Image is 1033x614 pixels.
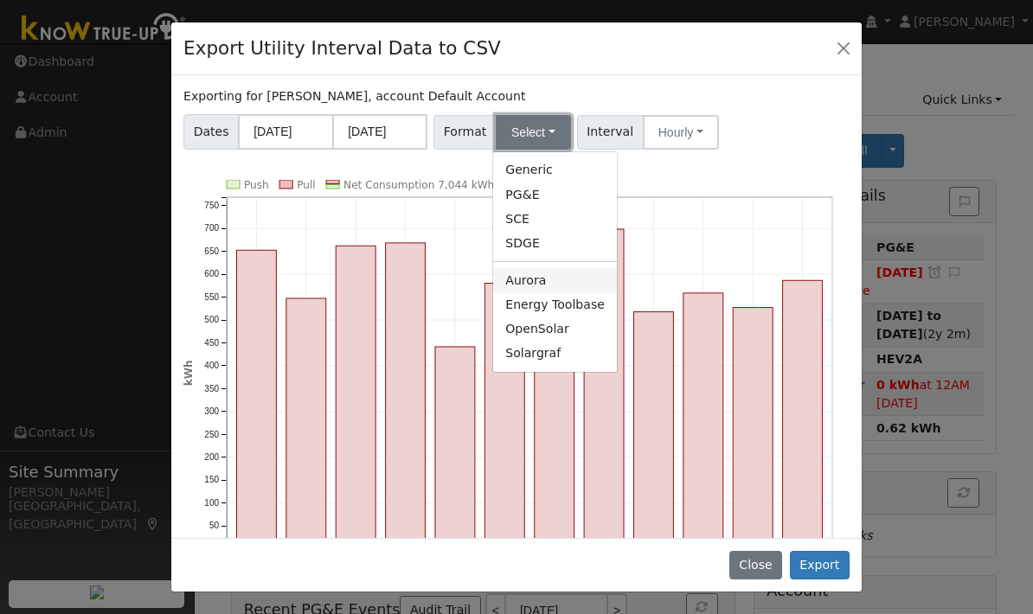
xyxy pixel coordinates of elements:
text: 400 [204,361,219,370]
text: 350 [204,384,219,393]
text: 250 [204,430,219,439]
span: Interval [577,115,644,150]
span: Format [433,115,497,150]
rect: onclick="" [237,251,277,549]
a: SDGE [493,231,617,255]
rect: onclick="" [386,243,426,549]
button: Export [790,551,850,580]
a: PG&E [493,182,617,207]
rect: onclick="" [286,298,326,549]
text: 650 [204,246,219,256]
text: Pull [297,179,315,191]
text: 450 [204,338,219,348]
text: 600 [204,270,219,279]
text: 750 [204,201,219,210]
a: Energy Toolbase [493,293,617,317]
a: OpenSolar [493,317,617,342]
rect: onclick="" [484,284,524,549]
rect: onclick="" [584,229,624,549]
rect: onclick="" [535,273,574,549]
h4: Export Utility Interval Data to CSV [183,35,501,62]
rect: onclick="" [683,293,723,549]
text: 50 [209,521,220,531]
text: 200 [204,452,219,462]
text: 500 [204,316,219,325]
rect: onclick="" [435,347,475,549]
text: 300 [204,406,219,416]
a: Generic [493,158,617,182]
button: Select [496,115,571,150]
rect: onclick="" [633,312,673,549]
span: Dates [183,114,239,150]
button: Hourly [643,115,719,150]
label: Exporting for [PERSON_NAME], account Default Account [183,87,525,106]
a: Solargraf [493,342,617,366]
text: 100 [204,498,219,508]
text: 550 [204,292,219,302]
text: 150 [204,476,219,485]
a: Aurora [493,268,617,292]
text: Push [244,179,269,191]
text: Net Consumption 7,044 kWh [343,179,494,191]
text: 700 [204,224,219,233]
text: kWh [183,361,195,387]
button: Close [729,551,782,580]
rect: onclick="" [336,246,375,549]
a: SCE [493,207,617,231]
rect: onclick="" [733,308,773,549]
rect: onclick="" [783,281,823,549]
button: Close [831,36,856,61]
